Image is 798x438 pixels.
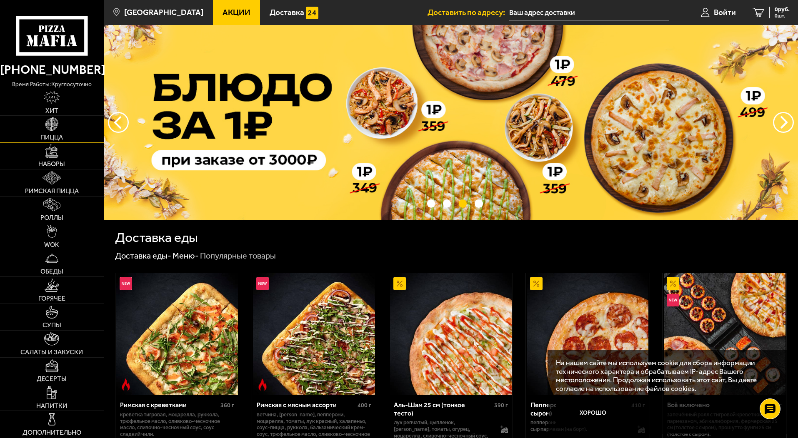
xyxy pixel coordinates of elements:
div: Популярные товары [200,251,276,261]
span: Войти [714,8,736,16]
span: Салаты и закуски [20,349,83,356]
div: Римская с креветками [120,401,219,409]
span: Доставить по адресу: [428,8,509,16]
img: Острое блюдо [256,378,269,391]
button: предыдущий [773,112,794,133]
span: 360 г [220,402,234,409]
div: Римская с мясным ассорти [257,401,355,409]
span: Десерты [37,376,67,382]
img: Пепперони 25 см (толстое с сыром) [527,273,648,395]
a: Меню- [173,251,199,261]
span: Супы [43,322,61,328]
img: Новинка [667,294,679,306]
a: АкционныйНовинкаВсё включено [663,273,786,395]
span: Пицца [40,134,63,141]
button: точки переключения [443,199,451,207]
img: Акционный [530,277,543,290]
img: Острое блюдо [120,378,132,391]
span: 390 г [494,402,508,409]
button: точки переключения [427,199,435,207]
button: точки переключения [475,199,483,207]
span: 0 руб. [775,7,790,12]
img: 15daf4d41897b9f0e9f617042186c801.svg [306,7,318,19]
img: Римская с мясным ассорти [253,273,375,395]
button: следующий [108,112,129,133]
h1: Доставка еды [115,231,198,244]
span: Дополнительно [23,429,81,436]
img: Всё включено [664,273,785,395]
a: НовинкаОстрое блюдоРимская с мясным ассорти [252,273,376,395]
span: Хит [45,107,58,114]
span: Римская пицца [25,188,79,194]
span: Напитки [36,403,67,409]
span: Обеды [40,268,63,275]
a: АкционныйПепперони 25 см (толстое с сыром) [526,273,650,395]
span: Горячее [38,295,65,302]
img: Аль-Шам 25 см (тонкое тесто) [390,273,512,395]
span: Наборы [38,161,65,167]
img: Новинка [256,277,269,290]
img: Акционный [393,277,406,290]
input: Ваш адрес доставки [509,5,669,20]
span: WOK [44,241,59,248]
a: НовинкаОстрое блюдоРимская с креветками [115,273,239,395]
span: 400 г [358,402,371,409]
img: Акционный [667,277,679,290]
button: точки переключения [459,199,467,207]
span: [GEOGRAPHIC_DATA] [124,8,203,16]
span: Акции [223,8,250,16]
span: 0 шт. [775,13,790,18]
img: Римская с креветками [116,273,238,395]
div: Пепперони 25 см (толстое с сыром) [530,401,629,417]
button: Хорошо [556,401,631,426]
img: Новинка [120,277,132,290]
p: На нашем сайте мы используем cookie для сбора информации технического характера и обрабатываем IP... [556,358,774,393]
a: Доставка еды- [115,251,171,261]
span: Роллы [40,214,63,221]
div: Аль-Шам 25 см (тонкое тесто) [394,401,493,417]
p: пепперони, [PERSON_NAME], соус-пицца, сыр пармезан (на борт). [530,419,629,433]
span: Доставка [270,8,304,16]
a: АкционныйАль-Шам 25 см (тонкое тесто) [389,273,513,395]
p: креветка тигровая, моцарелла, руккола, трюфельное масло, оливково-чесночное масло, сливочно-чесно... [120,411,235,438]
